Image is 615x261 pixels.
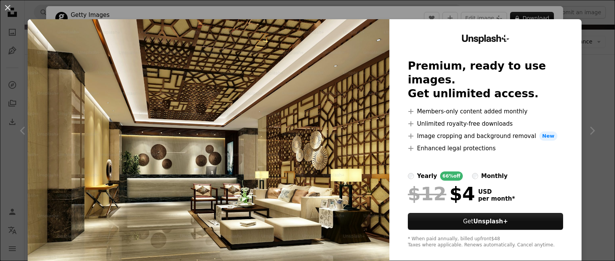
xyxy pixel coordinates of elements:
[478,195,515,202] span: per month *
[408,213,563,230] button: GetUnsplash+
[440,171,463,181] div: 66% off
[473,218,508,225] strong: Unsplash+
[472,173,478,179] input: monthly
[408,173,414,179] input: yearly66%off
[408,184,446,204] span: $12
[539,131,558,141] span: New
[408,236,563,248] div: * When paid annually, billed upfront $48 Taxes where applicable. Renews automatically. Cancel any...
[478,188,515,195] span: USD
[408,59,563,101] h2: Premium, ready to use images. Get unlimited access.
[408,107,563,116] li: Members-only content added monthly
[408,184,475,204] div: $4
[408,144,563,153] li: Enhanced legal protections
[408,119,563,128] li: Unlimited royalty-free downloads
[481,171,508,181] div: monthly
[417,171,437,181] div: yearly
[408,131,563,141] li: Image cropping and background removal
